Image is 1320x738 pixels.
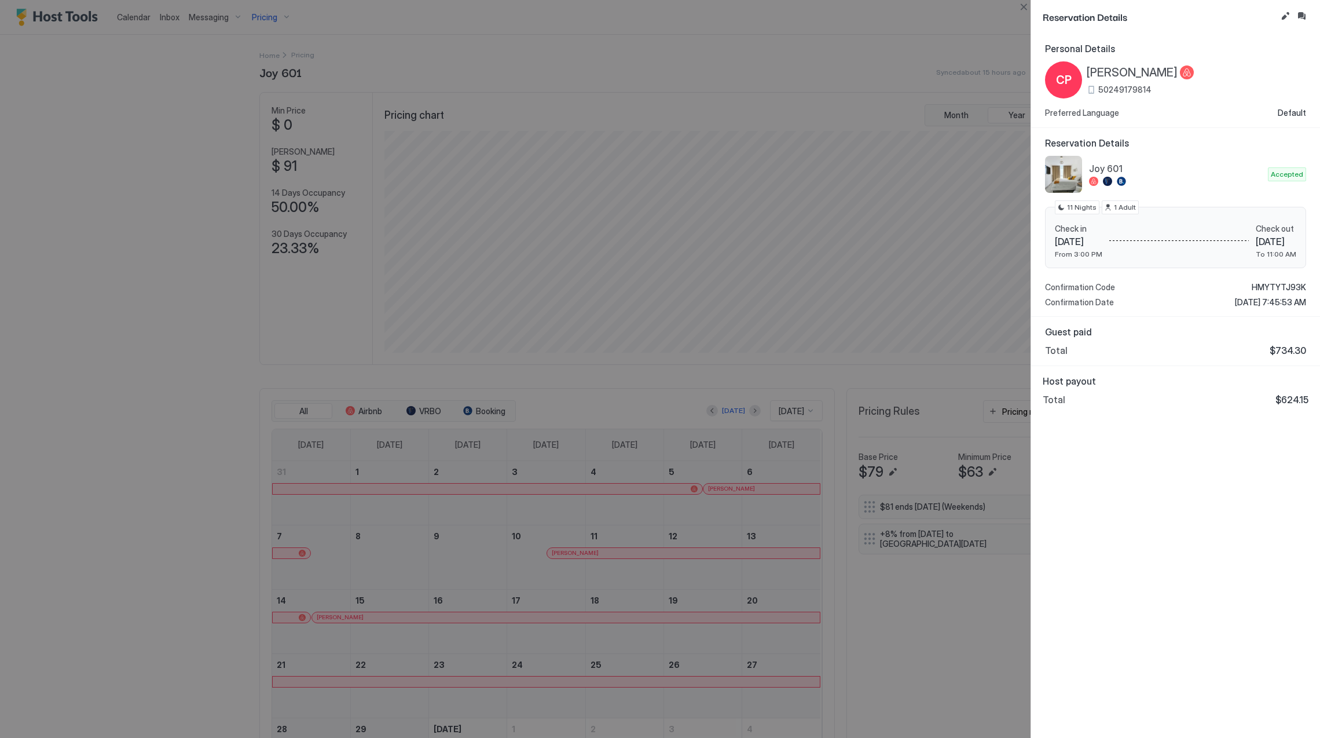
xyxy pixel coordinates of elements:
span: Preferred Language [1045,108,1119,118]
span: Host payout [1043,375,1308,387]
span: From 3:00 PM [1055,250,1102,258]
span: Guest paid [1045,326,1306,338]
span: 1 Adult [1114,202,1136,213]
span: HMYTYTJ93K [1252,282,1306,293]
span: Check out [1256,224,1296,234]
span: $624.15 [1275,394,1308,405]
span: Default [1278,108,1306,118]
span: Personal Details [1045,43,1306,54]
span: Joy 601 [1089,163,1263,174]
span: [DATE] [1055,236,1102,247]
span: 50249179814 [1098,85,1152,95]
span: CP [1056,71,1072,89]
span: [DATE] [1256,236,1296,247]
div: listing image [1045,156,1082,193]
span: Reservation Details [1043,9,1276,24]
button: Edit reservation [1278,9,1292,23]
span: Check in [1055,224,1102,234]
span: Total [1043,394,1065,405]
span: 11 Nights [1067,202,1097,213]
span: Confirmation Date [1045,297,1114,308]
span: To 11:00 AM [1256,250,1296,258]
span: Total [1045,345,1068,356]
span: $734.30 [1270,345,1306,356]
span: Reservation Details [1045,137,1306,149]
button: Inbox [1295,9,1308,23]
span: Confirmation Code [1045,282,1115,293]
span: Accepted [1271,169,1303,180]
span: [PERSON_NAME] [1087,65,1178,80]
span: [DATE] 7:45:53 AM [1235,297,1306,308]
